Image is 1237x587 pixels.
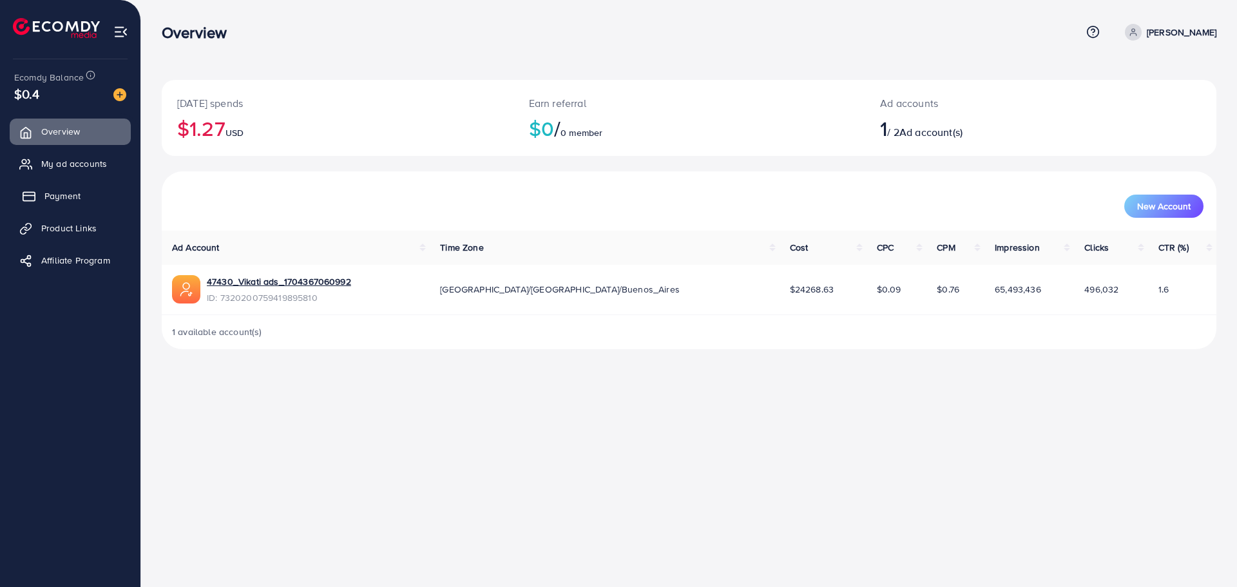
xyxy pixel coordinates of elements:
[10,119,131,144] a: Overview
[529,116,850,140] h2: $0
[41,222,97,235] span: Product Links
[995,241,1040,254] span: Impression
[177,95,498,111] p: [DATE] spends
[880,116,1113,140] h2: / 2
[1182,529,1227,577] iframe: Chat
[162,23,237,42] h3: Overview
[561,126,602,139] span: 0 member
[877,241,894,254] span: CPC
[995,283,1041,296] span: 65,493,436
[14,71,84,84] span: Ecomdy Balance
[880,95,1113,111] p: Ad accounts
[41,254,110,267] span: Affiliate Program
[1084,283,1118,296] span: 496,032
[790,283,834,296] span: $24268.63
[10,215,131,241] a: Product Links
[41,157,107,170] span: My ad accounts
[10,151,131,177] a: My ad accounts
[44,189,81,202] span: Payment
[172,241,220,254] span: Ad Account
[172,275,200,303] img: ic-ads-acc.e4c84228.svg
[225,126,244,139] span: USD
[1147,24,1216,40] p: [PERSON_NAME]
[899,125,963,139] span: Ad account(s)
[877,283,901,296] span: $0.09
[880,113,887,143] span: 1
[41,125,80,138] span: Overview
[1120,24,1216,41] a: [PERSON_NAME]
[1137,202,1191,211] span: New Account
[1158,241,1189,254] span: CTR (%)
[554,113,561,143] span: /
[207,275,351,288] a: 47430_Vikati ads_1704367060992
[14,84,40,103] span: $0.4
[113,24,128,39] img: menu
[172,325,262,338] span: 1 available account(s)
[790,241,809,254] span: Cost
[529,95,850,111] p: Earn referral
[937,241,955,254] span: CPM
[207,291,351,304] span: ID: 7320200759419895810
[1158,283,1169,296] span: 1.6
[1084,241,1109,254] span: Clicks
[1124,195,1203,218] button: New Account
[440,241,483,254] span: Time Zone
[10,247,131,273] a: Affiliate Program
[440,283,680,296] span: [GEOGRAPHIC_DATA]/[GEOGRAPHIC_DATA]/Buenos_Aires
[177,116,498,140] h2: $1.27
[937,283,959,296] span: $0.76
[113,88,126,101] img: image
[10,183,131,209] a: Payment
[13,18,100,38] img: logo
